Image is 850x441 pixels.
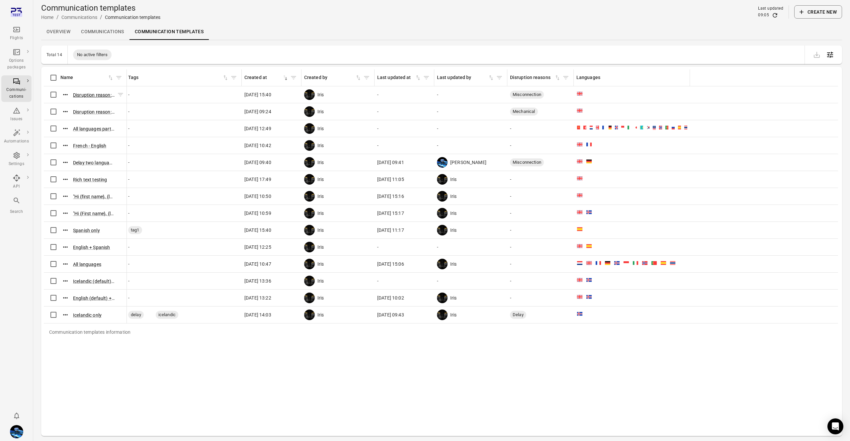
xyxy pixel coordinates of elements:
span: Iris [450,193,457,200]
span: [DATE] 09:43 [377,311,404,318]
a: Automations [1,127,32,147]
a: Settings [1,149,32,169]
span: Iris [317,108,324,115]
div: - [510,244,571,250]
img: images [304,276,315,286]
div: Communication templates information [44,323,136,341]
span: [DATE] 12:25 [244,244,271,250]
div: - [128,295,239,301]
span: [DATE] 10:02 [377,295,404,301]
span: Filter by last updated at [421,73,431,83]
button: Spanish only [73,227,100,234]
div: Last updated [758,5,783,12]
button: Icelandic (default) + English [73,278,115,285]
div: - [437,91,505,98]
div: Disruption reasons [510,74,554,81]
span: delay [128,312,144,318]
div: - [510,210,571,217]
img: images [304,208,315,219]
img: images [304,259,315,269]
img: images [437,309,448,320]
div: Languages [576,74,687,81]
button: Actions [60,124,70,133]
div: Cancel sorting for created at [244,74,289,81]
span: Iris [317,125,324,132]
a: Communication templates [129,24,209,40]
span: [DATE] 15:40 [244,91,271,98]
button: All languages [73,261,101,268]
span: Name [60,74,114,81]
button: French - English [73,142,106,149]
div: - [128,193,239,200]
div: Open Intercom Messenger [827,418,843,434]
span: Delay [510,312,526,318]
img: images [304,309,315,320]
img: images [304,225,315,235]
span: [DATE] 15:16 [377,193,404,200]
a: Flights [1,24,32,44]
span: icelandic [156,312,178,318]
button: Actions [60,107,70,117]
div: - [437,108,505,115]
span: Last updated at [377,74,421,81]
div: Automations [4,138,29,145]
span: Iris [317,210,324,217]
span: [DATE] 12:49 [244,125,271,132]
button: Open table configuration [823,48,837,61]
button: Notifications [10,409,23,422]
span: [DATE] 09:41 [377,159,404,166]
button: Actions [60,276,70,286]
span: [DATE] 14:03 [244,311,271,318]
button: Disruption reason: Misconnection [73,92,115,98]
div: - [510,295,571,301]
span: Disruption reasons [510,74,561,81]
button: Filter by disruption reasons [561,73,571,83]
span: Mechanical [510,109,538,115]
div: Sort by last updated by in ascending order [437,74,494,81]
div: Settings [4,161,29,167]
span: Iris [317,142,324,149]
span: tag1 [128,227,142,233]
img: images [304,242,315,252]
img: images [304,157,315,168]
button: Icelandic only [73,312,102,318]
img: images [437,259,448,269]
span: [DATE] 15:06 [377,261,404,267]
div: - [510,193,571,200]
span: [DATE] 10:47 [244,261,271,267]
button: Actions [60,242,70,252]
div: - [377,108,432,115]
div: Created by [304,74,355,81]
a: Overview [41,24,76,40]
span: Iris [450,295,457,301]
div: Search [4,209,29,215]
img: images [304,89,315,100]
button: Actions [60,157,70,167]
button: Filter by name [114,73,124,83]
span: Iris [450,311,457,318]
button: Actions [60,191,70,201]
span: [DATE] 15:17 [377,210,404,217]
span: Iris [317,91,324,98]
button: Actions [60,90,70,100]
div: - [437,244,505,250]
div: Sort by tags in ascending order [128,74,229,81]
div: Sort by last updated at in ascending order [377,74,421,81]
nav: Breadcrumbs [41,13,160,21]
div: - [128,176,239,183]
div: Flights [4,35,29,42]
div: Communi-cations [4,87,29,100]
div: Options packages [4,57,29,71]
button: English (default) + Icelandic [73,295,115,302]
div: - [128,278,239,284]
div: Tags [128,74,222,81]
button: Delay two languages! [73,159,115,166]
span: Created by [304,74,362,81]
a: Communications [61,15,97,20]
div: - [377,142,432,149]
a: Communications [76,24,129,40]
img: images [304,191,315,202]
img: images [437,174,448,185]
span: [DATE] 09:40 [244,159,271,166]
